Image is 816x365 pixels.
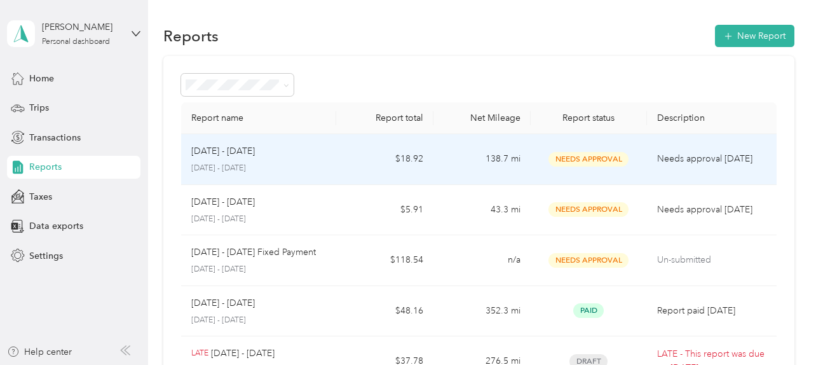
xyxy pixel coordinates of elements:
th: Description [647,102,777,134]
p: [DATE] - [DATE] [191,195,255,209]
div: Report status [541,113,637,123]
span: Taxes [29,190,52,203]
p: [DATE] - [DATE] Fixed Payment [191,245,316,259]
iframe: Everlance-gr Chat Button Frame [745,294,816,365]
td: 352.3 mi [433,286,531,337]
th: Net Mileage [433,102,531,134]
td: $48.16 [336,286,433,337]
button: New Report [715,25,794,47]
p: [DATE] - [DATE] [191,214,326,225]
p: [DATE] - [DATE] [191,144,255,158]
h1: Reports [163,29,219,43]
td: $118.54 [336,235,433,286]
td: $5.91 [336,185,433,236]
p: [DATE] - [DATE] [191,296,255,310]
span: Settings [29,249,63,263]
p: [DATE] - [DATE] [191,163,326,174]
td: $18.92 [336,134,433,185]
span: Transactions [29,131,81,144]
td: 138.7 mi [433,134,531,185]
p: Needs approval [DATE] [657,152,766,166]
div: [PERSON_NAME] [42,20,121,34]
span: Needs Approval [548,202,629,217]
p: [DATE] - [DATE] [191,315,326,326]
td: 43.3 mi [433,185,531,236]
span: Needs Approval [548,152,629,167]
p: Needs approval [DATE] [657,203,766,217]
span: Trips [29,101,49,114]
span: Needs Approval [548,253,629,268]
td: n/a [433,235,531,286]
p: [DATE] - [DATE] [191,264,326,275]
span: Paid [573,303,604,318]
button: Help center [7,345,72,359]
p: Report paid [DATE] [657,304,766,318]
th: Report name [181,102,336,134]
th: Report total [336,102,433,134]
span: Home [29,72,54,85]
div: Personal dashboard [42,38,110,46]
span: Reports [29,160,62,174]
p: [DATE] - [DATE] [211,347,275,361]
p: Un-submitted [657,253,766,267]
p: LATE [191,348,208,359]
span: Data exports [29,219,83,233]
